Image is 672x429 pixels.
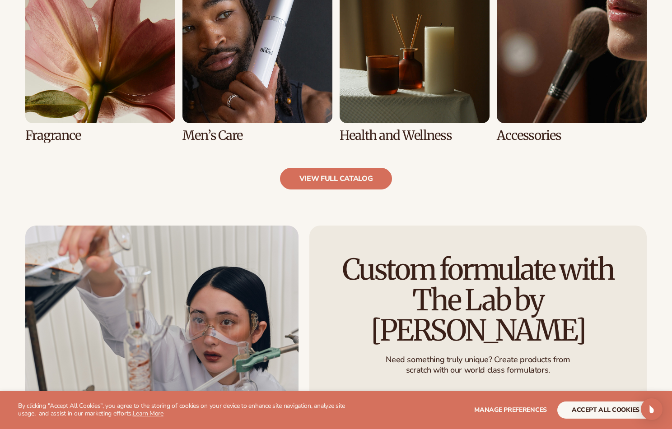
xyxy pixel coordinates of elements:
[641,398,663,420] div: Open Intercom Messenger
[335,254,621,346] h2: Custom formulate with The Lab by [PERSON_NAME]
[18,402,360,418] p: By clicking "Accept All Cookies", you agree to the storing of cookies on your device to enhance s...
[133,409,163,418] a: Learn More
[280,168,392,189] a: view full catalog
[474,406,547,414] span: Manage preferences
[474,401,547,419] button: Manage preferences
[386,365,570,375] p: scratch with our world class formulators.
[557,401,654,419] button: accept all cookies
[386,355,570,365] p: Need something truly unique? Create products from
